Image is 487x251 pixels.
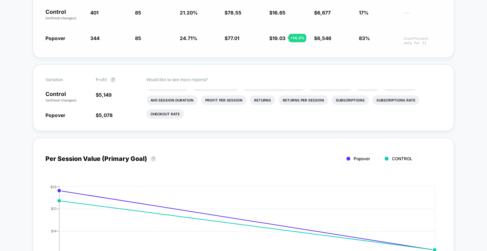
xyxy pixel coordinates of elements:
[354,156,370,161] span: Popover
[225,35,239,41] span: $
[51,206,56,211] tspan: $21
[90,35,100,41] span: 344
[269,35,286,41] span: $
[392,156,412,161] span: CONTROL
[317,10,331,16] span: 6,677
[314,35,331,41] span: $
[45,112,65,118] span: Popover
[372,95,419,105] li: Subscriptions Rate
[146,109,184,119] li: Checkout Rate
[90,10,99,16] span: 401
[45,91,89,103] p: Control
[146,95,198,105] li: Avg Session Duration
[96,112,113,118] span: $
[359,35,370,41] span: 83%
[228,35,239,41] span: 77.01
[151,156,156,162] button: ?
[99,112,113,118] span: 5,078
[359,10,369,16] span: 17%
[404,11,442,21] span: ---
[250,95,275,105] li: Returns
[180,35,197,41] span: 24.71 %
[45,35,65,41] span: Popover
[289,34,306,42] div: + 14.3 %
[269,10,286,16] span: $
[45,16,76,20] span: (without changes)
[272,10,286,16] span: 16.65
[45,9,83,21] p: Control
[135,10,141,16] span: 85
[45,77,83,83] span: Variation
[228,10,241,16] span: 78.55
[225,10,241,16] span: $
[314,10,331,16] span: $
[96,92,112,98] span: $
[96,77,107,82] span: Profit
[180,10,198,16] span: 21.20 %
[201,95,247,105] li: Profit Per Session
[317,35,331,41] span: 6,546
[50,184,56,189] tspan: $28
[110,77,116,83] button: ?
[45,98,76,102] span: (without changes)
[146,77,442,82] p: Would like to see more reports?
[272,35,286,41] span: 19.03
[135,35,141,41] span: 85
[99,92,112,98] span: 5,149
[51,229,56,233] tspan: $14
[279,95,328,105] li: Returns Per Session
[404,36,442,45] span: Insufficient data for CI
[332,95,369,105] li: Subscriptions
